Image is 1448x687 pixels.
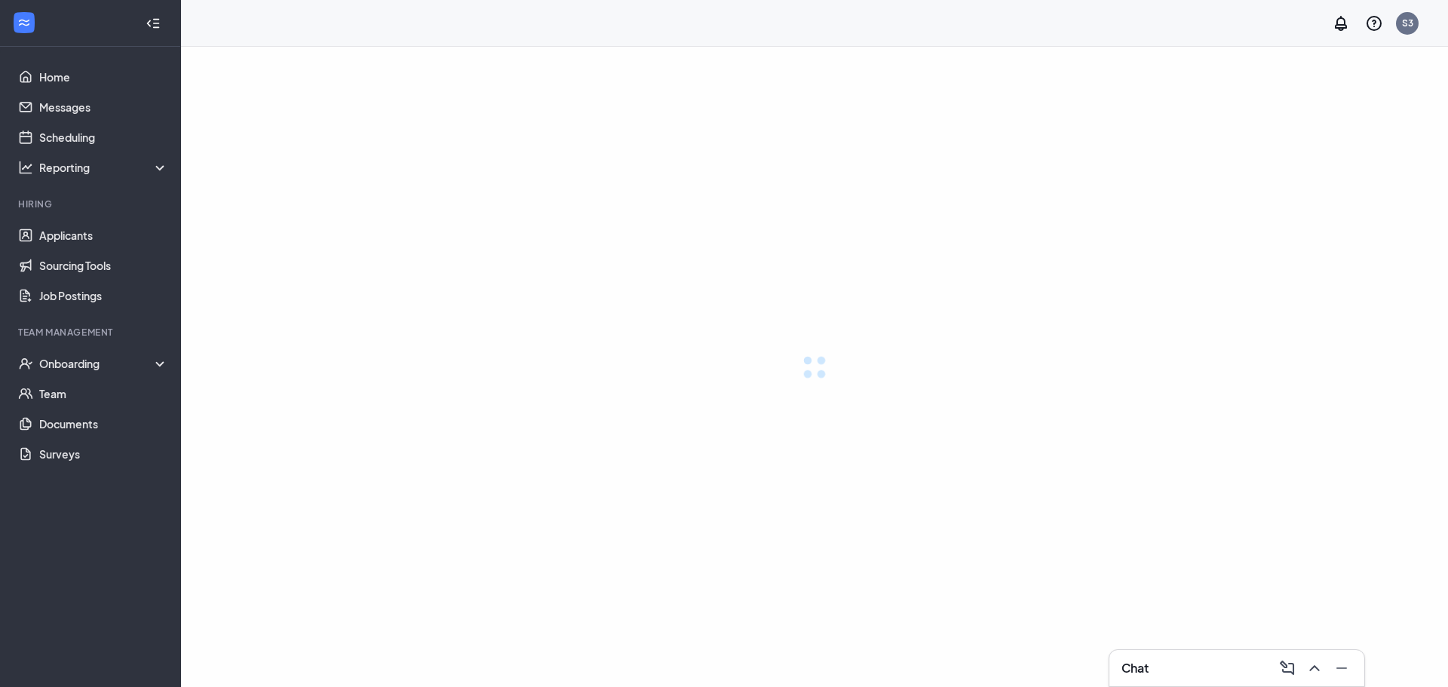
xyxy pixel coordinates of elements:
[39,281,168,311] a: Job Postings
[18,198,165,210] div: Hiring
[146,16,161,31] svg: Collapse
[39,62,168,92] a: Home
[1402,17,1413,29] div: S3
[39,160,169,175] div: Reporting
[18,356,33,371] svg: UserCheck
[1278,659,1296,677] svg: ComposeMessage
[1121,660,1149,676] h3: Chat
[17,15,32,30] svg: WorkstreamLogo
[39,356,169,371] div: Onboarding
[39,409,168,439] a: Documents
[1301,656,1325,680] button: ChevronUp
[18,160,33,175] svg: Analysis
[39,250,168,281] a: Sourcing Tools
[1274,656,1298,680] button: ComposeMessage
[39,92,168,122] a: Messages
[1328,656,1352,680] button: Minimize
[1305,659,1324,677] svg: ChevronUp
[39,122,168,152] a: Scheduling
[39,220,168,250] a: Applicants
[39,439,168,469] a: Surveys
[39,379,168,409] a: Team
[1332,14,1350,32] svg: Notifications
[1365,14,1383,32] svg: QuestionInfo
[1333,659,1351,677] svg: Minimize
[18,326,165,339] div: Team Management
